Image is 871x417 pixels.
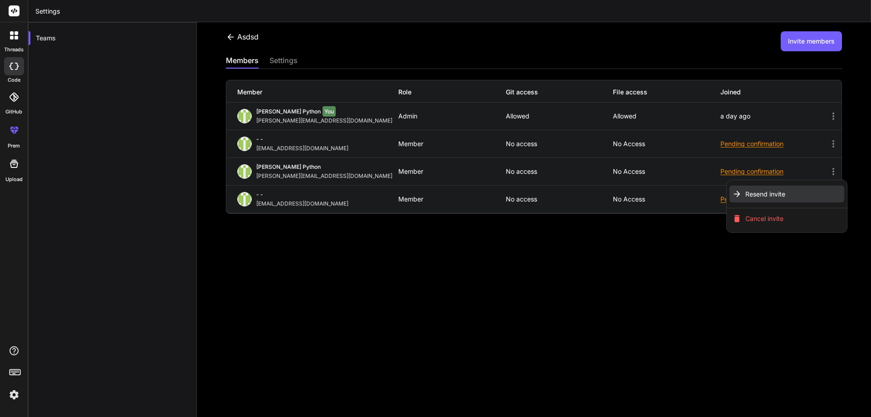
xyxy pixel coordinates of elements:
[8,76,20,84] label: code
[745,190,785,199] span: Resend invite
[5,108,22,116] label: GitHub
[745,214,783,223] span: Cancel invite
[4,46,24,54] label: threads
[8,142,20,150] label: prem
[5,176,23,183] label: Upload
[6,387,22,402] img: settings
